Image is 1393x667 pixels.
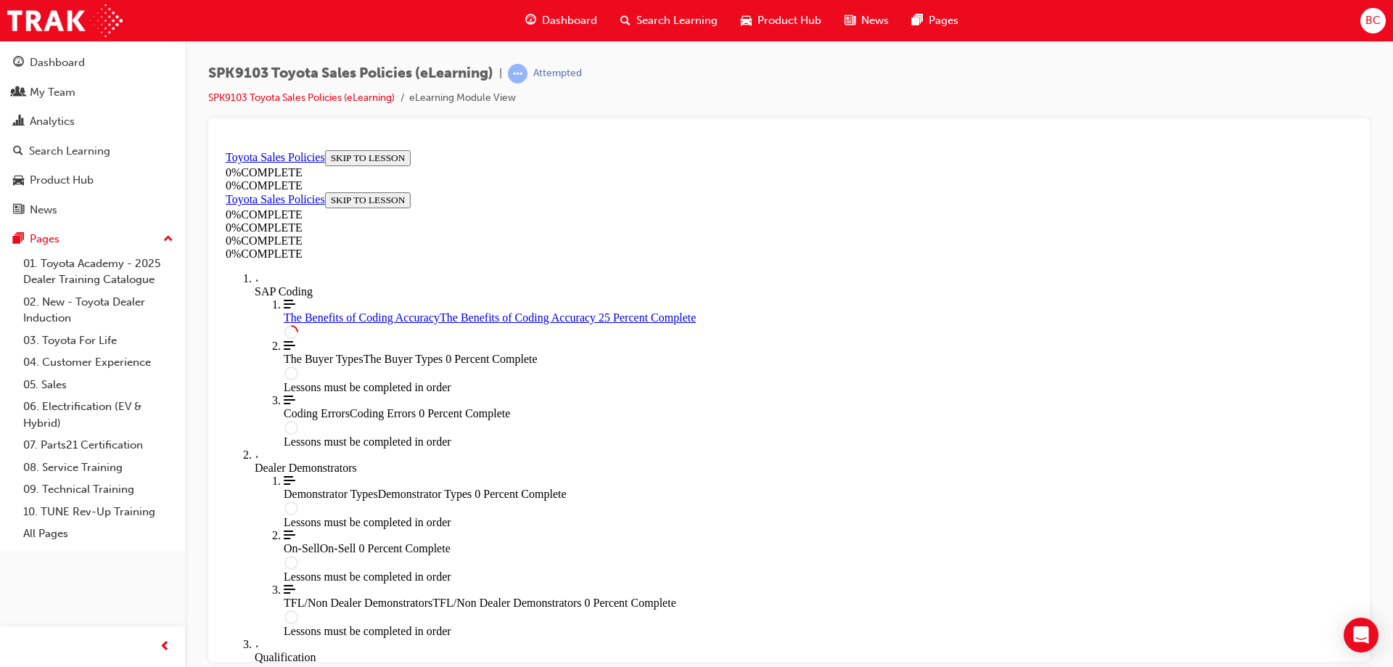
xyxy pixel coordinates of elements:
[13,115,24,128] span: chart-icon
[17,253,179,291] a: 01. Toyota Academy - 2025 Dealer Training Catalogue
[17,434,179,457] a: 07. Parts21 Certification
[13,233,24,246] span: pages-icon
[17,291,179,330] a: 02. New - Toyota Dealer Induction
[64,398,100,410] span: On-Sell
[64,154,1133,180] a: The Benefits of Coding Accuracy 25 Percent Complete
[6,48,198,90] section: Course Information
[609,6,729,36] a: search-iconSearch Learning
[508,64,527,83] span: learningRecordVerb_ATTEMPT-icon
[64,237,231,249] span: Lessons must be completed in order
[13,204,24,217] span: news-icon
[35,128,1133,154] div: Toggle SAP Coding Section
[6,167,179,194] a: Product Hub
[17,523,179,545] a: All Pages
[130,263,290,275] span: Coding Errors 0 Percent Complete
[17,457,179,479] a: 08. Service Training
[64,452,213,465] span: TFL/Non Dealer Demonstrators
[620,12,630,30] span: search-icon
[6,77,198,90] div: 0 % COMPLETE
[30,113,75,130] div: Analytics
[542,12,597,29] span: Dashboard
[7,4,123,37] img: Trak
[757,12,821,29] span: Product Hub
[929,12,958,29] span: Pages
[6,197,179,224] a: News
[13,174,24,187] span: car-icon
[17,501,179,523] a: 10. TUNE Rev-Up Training
[158,343,347,356] span: Demonstrator Types 0 Percent Complete
[17,374,179,396] a: 05. Sales
[6,138,179,165] a: Search Learning
[35,304,1133,330] div: Toggle Dealer Demonstrators Section
[30,202,57,218] div: News
[64,330,1133,356] span: The Demonstrator Types lesson is currently unavailable: Lessons must be completed in order
[13,86,24,99] span: people-icon
[144,208,318,221] span: The Buyer Types 0 Percent Complete
[729,6,833,36] a: car-iconProduct Hub
[30,54,85,71] div: Dashboard
[13,57,24,70] span: guage-icon
[6,6,1133,48] section: Course Information
[514,6,609,36] a: guage-iconDashboard
[833,6,900,36] a: news-iconNews
[6,7,105,19] a: Toyota Sales Policies
[35,494,1133,520] div: Toggle Qualification Section
[1365,12,1381,29] span: BC
[64,208,144,221] span: The Buyer Types
[17,330,179,352] a: 03. Toyota For Life
[861,12,889,29] span: News
[208,91,395,104] a: SPK9103 Toyota Sales Policies (eLearning)
[64,291,231,303] span: Lessons must be completed in order
[6,226,179,253] button: Pages
[1344,618,1378,652] div: Open Intercom Messenger
[105,48,192,64] button: SKIP TO LESSON
[35,330,1133,494] div: Course Section for Dealer Demonstrators, with 3 Lessons
[220,167,476,179] span: The Benefits of Coding Accuracy 25 Percent Complete
[64,385,1133,411] span: The On-Sell lesson is currently unavailable: Lessons must be completed in order
[64,343,158,356] span: Demonstrator Types
[533,67,582,81] div: Attempted
[35,507,1133,520] div: Qualification
[17,396,179,434] a: 06. Electrification (EV & Hybrid)
[35,317,1133,330] div: Dealer Demonstrators
[30,84,75,101] div: My Team
[409,90,516,107] li: eLearning Module View
[105,6,192,22] button: SKIP TO LESSON
[64,480,231,493] span: Lessons must be completed in order
[525,12,536,30] span: guage-icon
[6,90,1133,103] div: 0 % COMPLETE
[35,154,1133,304] div: Course Section for SAP Coding , with 3 Lessons
[13,145,23,158] span: search-icon
[64,439,1133,465] span: The TFL/Non Dealer Demonstrators lesson is currently unavailable: Lessons must be completed in order
[30,172,94,189] div: Product Hub
[64,250,1133,276] span: The Coding Errors lesson is currently unavailable: Lessons must be completed in order
[6,108,179,135] a: Analytics
[912,12,923,30] span: pages-icon
[29,143,110,160] div: Search Learning
[213,452,456,465] span: TFL/Non Dealer Demonstrators 0 Percent Complete
[6,79,179,106] a: My Team
[208,65,493,82] span: SPK9103 Toyota Sales Policies (eLearning)
[1360,8,1386,33] button: BC
[64,167,220,179] span: The Benefits of Coding Accuracy
[6,46,179,226] button: DashboardMy TeamAnalyticsSearch LearningProduct HubNews
[6,103,1133,116] div: 0 % COMPLETE
[845,12,855,30] span: news-icon
[6,35,1133,48] div: 0 % COMPLETE
[64,372,231,384] span: Lessons must be completed in order
[64,263,130,275] span: Coding Errors
[160,638,170,656] span: prev-icon
[900,6,970,36] a: pages-iconPages
[6,49,105,61] a: Toyota Sales Policies
[636,12,718,29] span: Search Learning
[35,141,1133,154] div: SAP Coding
[30,231,59,247] div: Pages
[6,49,179,76] a: Dashboard
[64,520,1133,546] span: The Third Party Qualification lesson is currently unavailable: Lessons must be completed in order
[17,351,179,374] a: 04. Customer Experience
[741,12,752,30] span: car-icon
[6,22,1133,35] div: 0 % COMPLETE
[17,478,179,501] a: 09. Technical Training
